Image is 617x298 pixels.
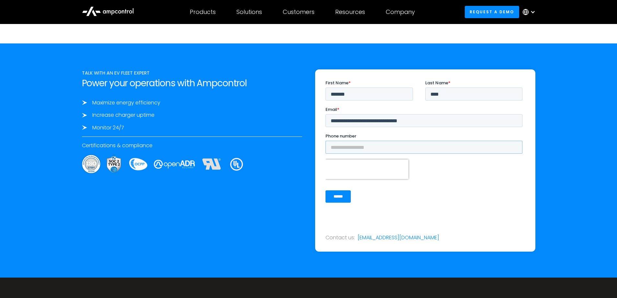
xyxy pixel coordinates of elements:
[92,124,124,131] div: Monitor 24/7
[326,234,355,241] div: Contact us:
[82,78,302,89] h2: Power your operations with Ampcontrol
[326,80,525,208] iframe: Form 0
[283,8,314,16] div: Customers
[465,6,519,18] a: Request a demo
[335,8,365,16] div: Resources
[236,8,262,16] div: Solutions
[190,8,216,16] div: Products
[82,142,302,149] div: Certifications & compliance
[386,8,415,16] div: Company
[358,234,439,241] a: [EMAIL_ADDRESS][DOMAIN_NAME]
[92,112,154,119] div: Increase charger uptime
[82,69,302,77] div: TALK WITH AN EV FLEET EXPERT
[92,99,160,106] div: Maximize energy efficiency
